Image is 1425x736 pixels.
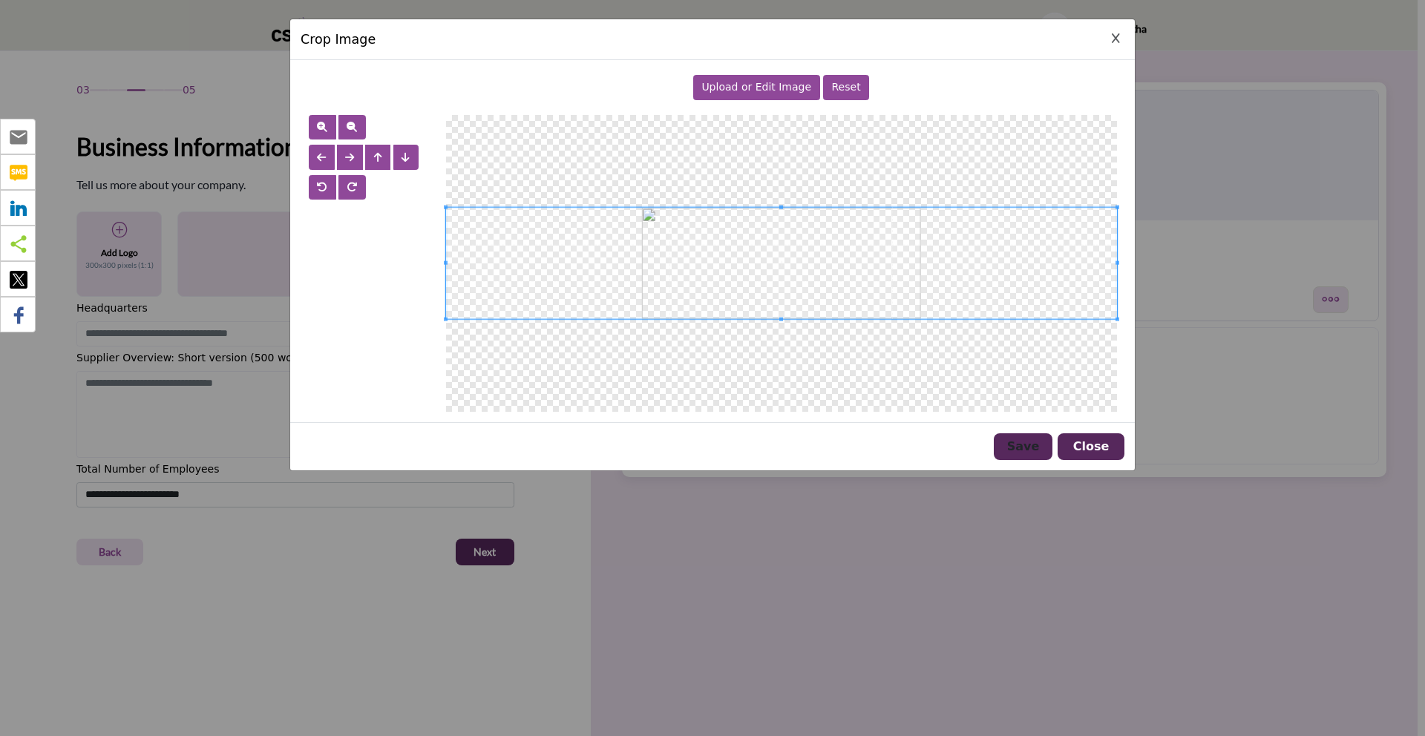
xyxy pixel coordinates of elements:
span: Reset [832,81,861,93]
button: Save [994,433,1052,460]
button: Close [1058,433,1124,460]
button: Close Image Upload Modal [1107,30,1124,47]
h5: Crop Image [301,30,376,49]
span: Upload or Edit Image [701,81,811,93]
button: Reset [823,75,869,100]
